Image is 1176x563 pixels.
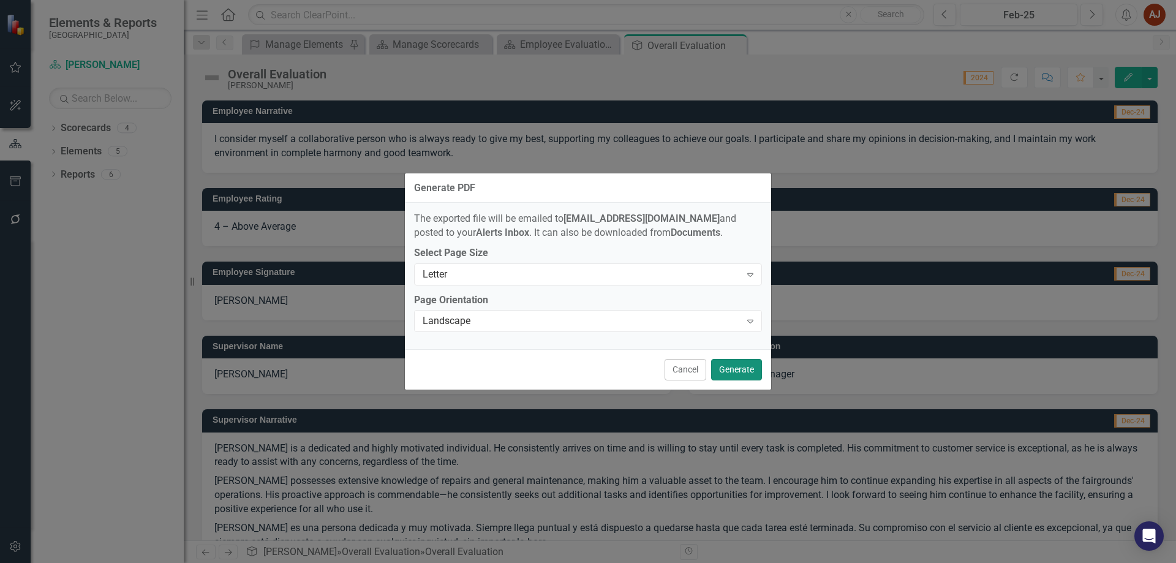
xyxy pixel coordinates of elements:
[671,227,720,238] strong: Documents
[711,359,762,380] button: Generate
[423,314,741,328] div: Landscape
[563,213,720,224] strong: [EMAIL_ADDRESS][DOMAIN_NAME]
[665,359,706,380] button: Cancel
[476,227,529,238] strong: Alerts Inbox
[423,267,741,281] div: Letter
[414,246,762,260] label: Select Page Size
[1134,521,1164,551] div: Open Intercom Messenger
[414,213,736,238] span: The exported file will be emailed to and posted to your . It can also be downloaded from .
[414,293,762,308] label: Page Orientation
[414,183,475,194] div: Generate PDF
